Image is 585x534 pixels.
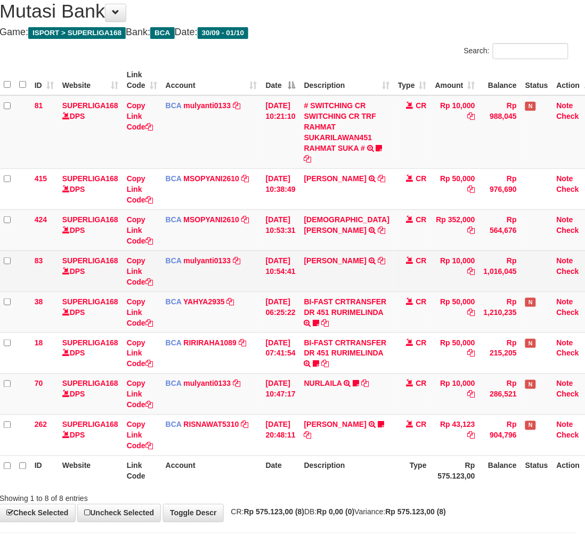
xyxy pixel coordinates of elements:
span: BCA [166,297,182,306]
label: Search: [464,43,568,59]
th: Status [521,65,552,95]
a: Check [557,112,579,120]
span: CR [416,256,427,265]
span: BCA [166,256,182,265]
th: Link Code [123,456,161,486]
a: Copy Link Code [127,297,153,327]
a: Check [557,431,579,440]
td: DPS [58,333,123,374]
span: 83 [35,256,43,265]
a: SUPERLIGA168 [62,101,118,110]
span: 81 [35,101,43,110]
a: Copy Link Code [127,215,153,245]
a: MSOPYANI2610 [184,215,240,224]
th: ID: activate to sort column ascending [30,65,58,95]
span: 18 [35,338,43,347]
a: RISNAWAT5310 [184,420,239,429]
span: Has Note [525,339,536,348]
a: Copy Rp 10,000 to clipboard [468,112,475,120]
a: Note [557,174,573,183]
td: Rp 50,000 [431,168,480,209]
a: MSOPYANI2610 [184,174,240,183]
th: Website [58,456,123,486]
a: Copy mulyanti0133 to clipboard [233,256,240,265]
a: Copy Rp 50,000 to clipboard [468,349,475,358]
a: Copy Rp 10,000 to clipboard [468,267,475,276]
td: DPS [58,95,123,169]
span: Has Note [525,298,536,307]
a: Copy Rp 10,000 to clipboard [468,390,475,399]
td: DPS [58,415,123,456]
td: Rp 215,205 [480,333,521,374]
th: Date [262,456,300,486]
a: SUPERLIGA168 [62,420,118,429]
a: Uncheck Selected [77,504,161,522]
td: Rp 564,676 [480,209,521,250]
a: NURLAILA [304,379,342,388]
span: CR [416,215,427,224]
a: Copy Rp 352,000 to clipboard [468,226,475,234]
a: Copy mulyanti0133 to clipboard [233,101,240,110]
a: Copy YOSI EFENDI to clipboard [304,431,312,440]
td: [DATE] 06:25:22 [262,292,300,333]
span: CR [416,297,427,306]
td: DPS [58,374,123,415]
td: Rp 10,000 [431,374,480,415]
td: BI-FAST CRTRANSFER DR 451 RURIMELINDA [300,292,394,333]
span: BCA [166,379,182,388]
a: SUPERLIGA168 [62,379,118,388]
th: Website: activate to sort column ascending [58,65,123,95]
span: BCA [150,27,174,39]
td: [DATE] 10:53:31 [262,209,300,250]
a: Copy Rp 50,000 to clipboard [468,185,475,193]
td: Rp 904,796 [480,415,521,456]
td: Rp 1,210,235 [480,292,521,333]
a: Check [557,390,579,399]
span: 30/09 - 01/10 [198,27,249,39]
td: Rp 10,000 [431,250,480,292]
td: Rp 50,000 [431,333,480,374]
span: CR [416,379,427,388]
span: 262 [35,420,47,429]
span: 70 [35,379,43,388]
a: Copy MSOPYANI2610 to clipboard [241,174,249,183]
a: Copy Rp 50,000 to clipboard [468,308,475,317]
a: Check [557,226,579,234]
th: ID [30,456,58,486]
a: [DEMOGRAPHIC_DATA][PERSON_NAME] [304,215,389,234]
a: Copy Link Code [127,420,153,450]
strong: Rp 0,00 (0) [317,508,355,516]
th: Description: activate to sort column ascending [300,65,394,95]
th: Rp 575.123,00 [431,456,480,486]
td: Rp 286,521 [480,374,521,415]
a: SUPERLIGA168 [62,256,118,265]
span: BCA [166,420,182,429]
a: [PERSON_NAME] [304,420,367,429]
a: [PERSON_NAME] [304,256,367,265]
span: CR [416,338,427,347]
a: Copy ADITIYA AMANDA to clipboard [378,256,385,265]
span: ISPORT > SUPERLIGA168 [28,27,126,39]
a: Copy NURLAILA to clipboard [362,379,369,388]
td: DPS [58,250,123,292]
a: Note [557,256,573,265]
a: Check [557,308,579,317]
th: Date: activate to sort column descending [262,65,300,95]
td: Rp 1,016,045 [480,250,521,292]
a: # SWITCHING CR SWITCHING CR TRF RAHMAT SUKARILAWAN451 RAHMAT SUKA # [304,101,376,152]
td: Rp 50,000 [431,292,480,333]
a: mulyanti0133 [184,379,231,388]
span: Has Note [525,102,536,111]
a: [PERSON_NAME] [304,174,367,183]
span: CR: DB: Variance: [226,508,446,516]
td: Rp 988,045 [480,95,521,169]
td: DPS [58,209,123,250]
strong: Rp 575.123,00 (8) [386,508,446,516]
a: Copy Rp 43,123 to clipboard [468,431,475,440]
td: [DATE] 10:54:41 [262,250,300,292]
span: 424 [35,215,47,224]
a: Copy Link Code [127,256,153,286]
a: SUPERLIGA168 [62,297,118,306]
a: mulyanti0133 [184,101,231,110]
a: Note [557,297,573,306]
